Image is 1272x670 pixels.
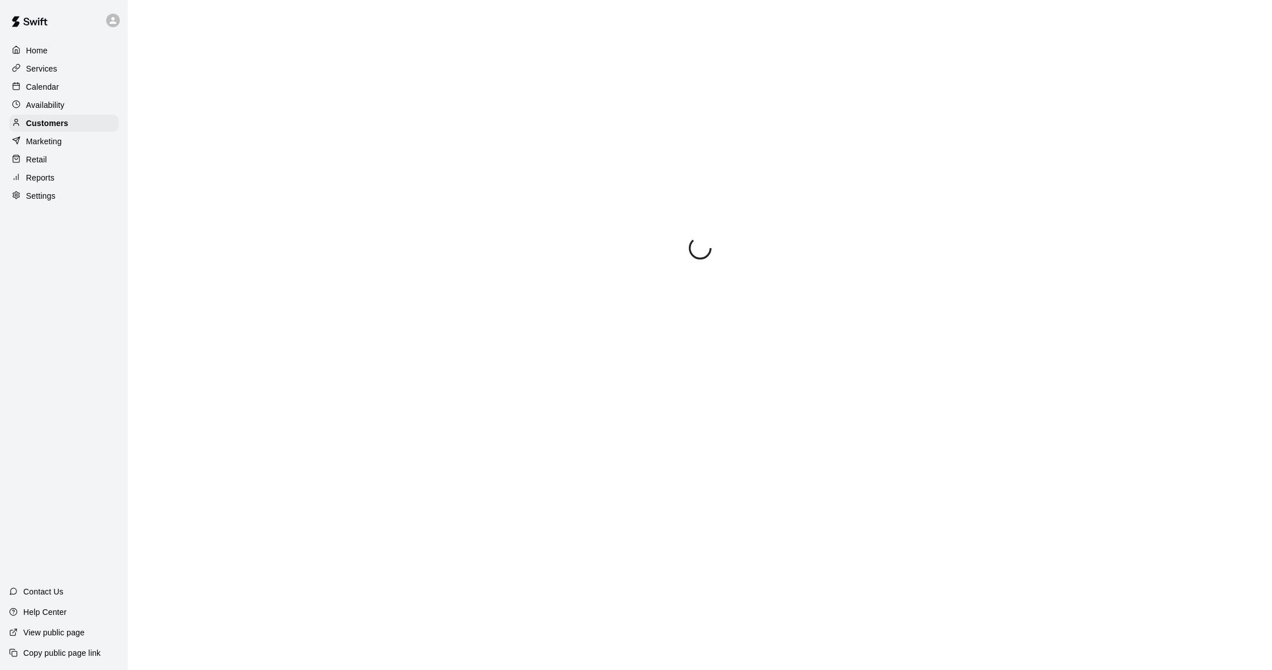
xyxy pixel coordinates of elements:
[9,151,119,168] a: Retail
[26,136,62,147] p: Marketing
[9,97,119,114] a: Availability
[9,187,119,204] a: Settings
[9,115,119,132] a: Customers
[23,586,64,597] p: Contact Us
[26,45,48,56] p: Home
[26,190,56,202] p: Settings
[26,63,57,74] p: Services
[23,606,66,618] p: Help Center
[9,42,119,59] a: Home
[26,172,55,183] p: Reports
[26,81,59,93] p: Calendar
[9,78,119,95] a: Calendar
[26,99,65,111] p: Availability
[9,133,119,150] a: Marketing
[9,169,119,186] a: Reports
[26,118,68,129] p: Customers
[23,627,85,638] p: View public page
[23,647,101,659] p: Copy public page link
[26,154,47,165] p: Retail
[9,60,119,77] a: Services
